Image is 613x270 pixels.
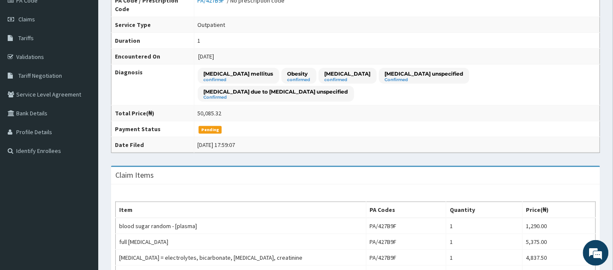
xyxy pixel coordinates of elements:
td: PA/427B9F [366,234,446,250]
small: confirmed [325,78,371,82]
th: Date Filed [111,137,194,153]
td: 1,290.00 [522,218,595,234]
p: Obesity [287,70,311,77]
div: 50,085.32 [198,109,222,117]
th: Total Price(₦) [111,106,194,121]
div: [DATE] 17:59:07 [198,141,235,149]
th: Duration [111,33,194,49]
span: Claims [18,15,35,23]
div: Chat with us now [44,48,144,59]
td: 1 [446,218,522,234]
th: Encountered On [111,49,194,65]
td: PA/427B9F [366,250,446,266]
span: We're online! [50,81,118,167]
th: PA Codes [366,202,446,218]
span: [DATE] [199,53,214,60]
small: Confirmed [204,95,348,100]
th: Price(₦) [522,202,595,218]
div: Outpatient [198,21,226,29]
small: Confirmed [385,78,463,82]
td: 1 [446,234,522,250]
td: blood sugar random - [plasma] [116,218,367,234]
th: Item [116,202,367,218]
th: Service Type [111,17,194,33]
span: Pending [199,126,222,134]
td: full [MEDICAL_DATA] [116,234,367,250]
div: 1 [198,36,201,45]
th: Quantity [446,202,522,218]
small: confirmed [287,78,311,82]
span: Tariff Negotiation [18,72,62,79]
p: [MEDICAL_DATA] due to [MEDICAL_DATA] unspecified [204,88,348,95]
div: Minimize live chat window [140,4,161,25]
h3: Claim Items [115,171,154,179]
th: Diagnosis [111,65,194,106]
td: 5,375.00 [522,234,595,250]
span: Tariffs [18,34,34,42]
td: [MEDICAL_DATA] = electrolytes, bicarbonate, [MEDICAL_DATA], creatinine [116,250,367,266]
img: d_794563401_company_1708531726252_794563401 [16,43,35,64]
td: 1 [446,250,522,266]
p: [MEDICAL_DATA] [325,70,371,77]
p: [MEDICAL_DATA] mellitus [204,70,273,77]
td: 4,837.50 [522,250,595,266]
td: PA/427B9F [366,218,446,234]
th: Payment Status [111,121,194,137]
textarea: Type your message and hit 'Enter' [4,179,163,209]
p: [MEDICAL_DATA] unspecified [385,70,463,77]
small: confirmed [204,78,273,82]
